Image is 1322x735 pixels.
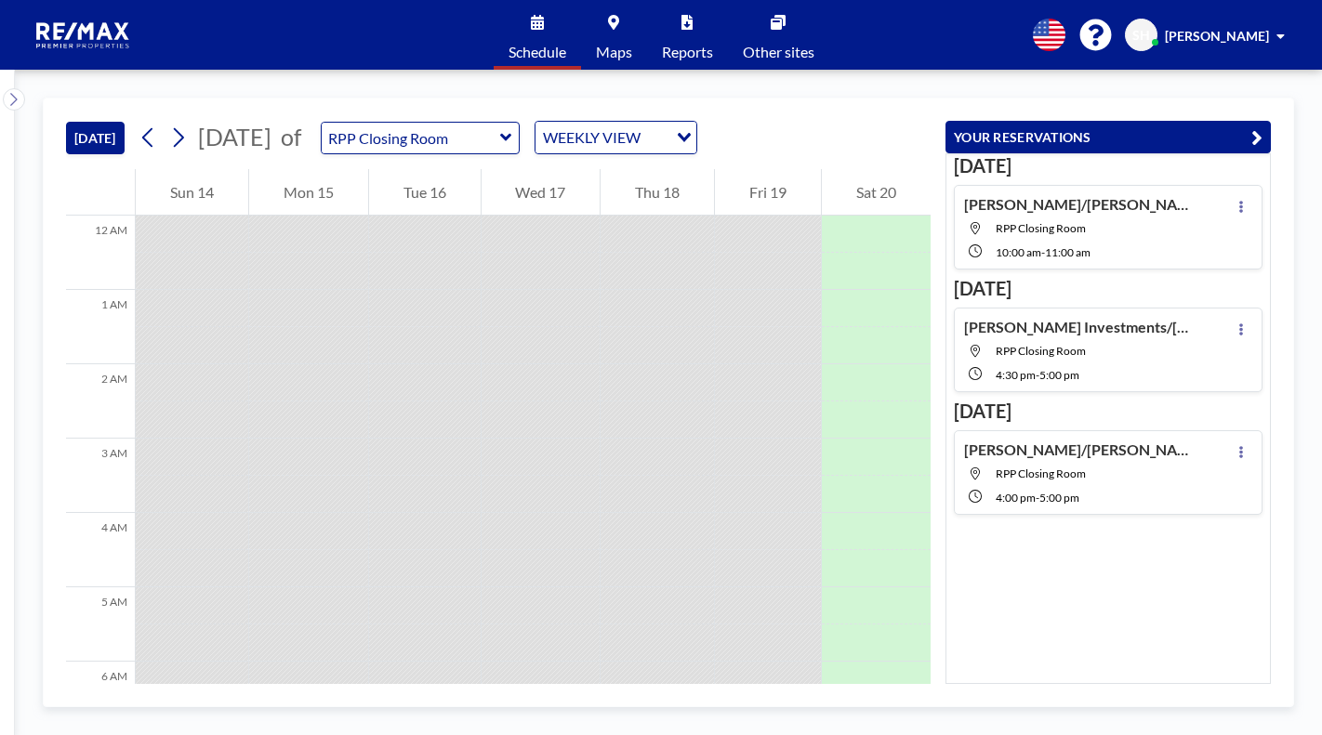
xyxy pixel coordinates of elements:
span: Reports [662,45,713,59]
div: Sat 20 [822,169,931,216]
span: SH [1132,27,1150,44]
span: 5:00 PM [1039,368,1079,382]
img: organization-logo [30,17,138,54]
span: - [1036,368,1039,382]
span: 5:00 PM [1039,491,1079,505]
span: [DATE] [198,123,271,151]
div: Tue 16 [369,169,481,216]
h3: [DATE] [954,154,1263,177]
div: Thu 18 [601,169,714,216]
span: 11:00 AM [1045,245,1091,259]
span: WEEKLY VIEW [539,125,644,150]
span: - [1036,491,1039,505]
div: Wed 17 [482,169,601,216]
input: RPP Closing Room [322,123,500,153]
div: Sun 14 [136,169,248,216]
button: YOUR RESERVATIONS [945,121,1271,153]
span: 4:00 PM [996,491,1036,505]
span: Maps [596,45,632,59]
h4: [PERSON_NAME]/[PERSON_NAME]-180 [PERSON_NAME] Dr-[PERSON_NAME] [964,440,1196,459]
span: [PERSON_NAME] [1165,28,1269,44]
h4: [PERSON_NAME]/[PERSON_NAME]-[STREET_ADDRESS] Byers [964,195,1196,214]
span: 4:30 PM [996,368,1036,382]
span: RPP Closing Room [996,344,1086,358]
span: RPP Closing Room [996,466,1086,480]
span: - [1041,245,1045,259]
button: [DATE] [66,122,125,154]
div: Search for option [535,122,696,153]
div: 12 AM [66,216,135,290]
div: Mon 15 [249,169,368,216]
div: Fri 19 [715,169,821,216]
span: Schedule [509,45,566,59]
span: 10:00 AM [996,245,1041,259]
div: 3 AM [66,439,135,513]
h3: [DATE] [954,277,1263,300]
span: Other sites [743,45,814,59]
h4: [PERSON_NAME] Investments/[PERSON_NAME]-[STREET_ADDRESS][PERSON_NAME]-[PERSON_NAME] [964,318,1196,336]
div: 5 AM [66,587,135,662]
input: Search for option [646,125,666,150]
div: 4 AM [66,513,135,587]
div: 2 AM [66,364,135,439]
span: RPP Closing Room [996,221,1086,235]
div: 1 AM [66,290,135,364]
span: of [281,123,301,151]
h3: [DATE] [954,400,1263,423]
